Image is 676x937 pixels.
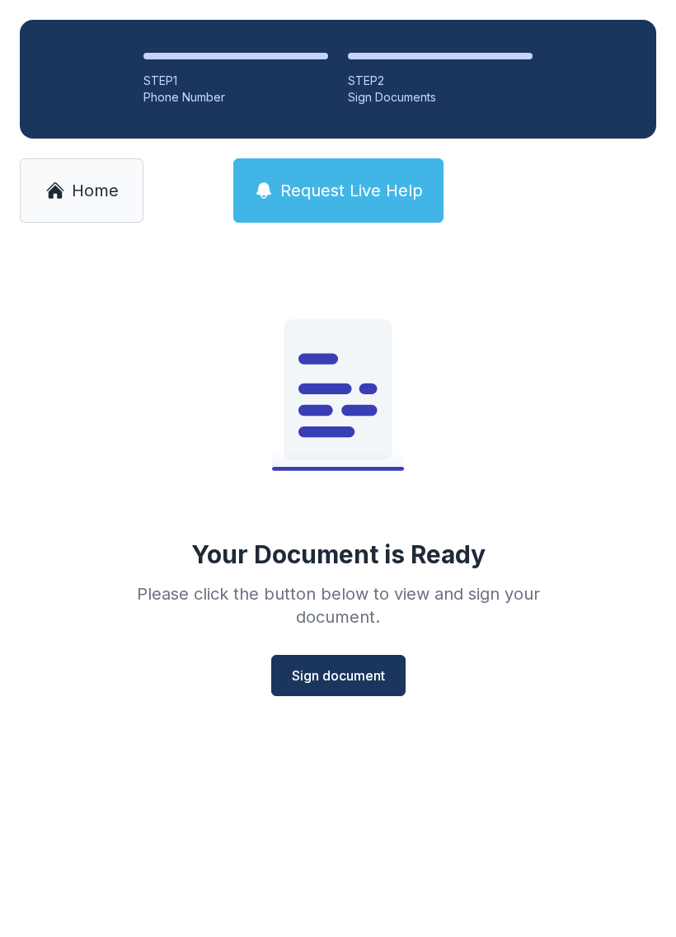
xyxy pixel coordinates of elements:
[143,73,328,89] div: STEP 1
[101,582,575,629] div: Please click the button below to view and sign your document.
[280,179,423,202] span: Request Live Help
[348,73,533,89] div: STEP 2
[348,89,533,106] div: Sign Documents
[292,666,385,685] span: Sign document
[143,89,328,106] div: Phone Number
[191,539,486,569] div: Your Document is Ready
[72,179,119,202] span: Home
